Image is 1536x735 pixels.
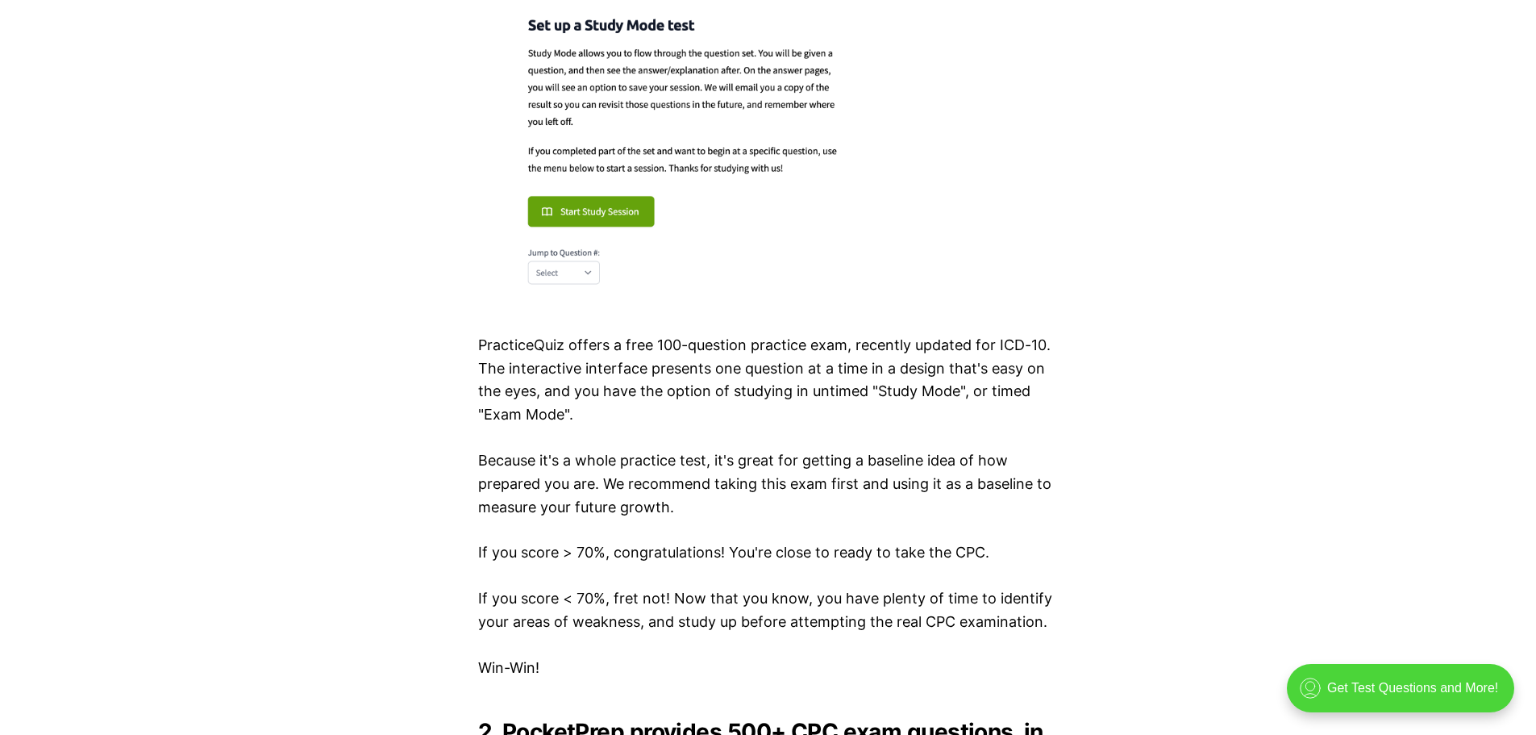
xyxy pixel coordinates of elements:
p: If you score > 70%, congratulations! You're close to ready to take the CPC. [478,541,1059,565]
p: If you score < 70%, fret not! Now that you know, you have plenty of time to identify your areas o... [478,587,1059,634]
iframe: portal-trigger [1273,656,1536,735]
p: Because it's a whole practice test, it's great for getting a baseline idea of how prepared you ar... [478,449,1059,519]
p: PracticeQuiz offers a free 100-question practice exam, recently updated for ICD-10. The interacti... [478,334,1059,427]
p: Win-Win! [478,657,1059,680]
